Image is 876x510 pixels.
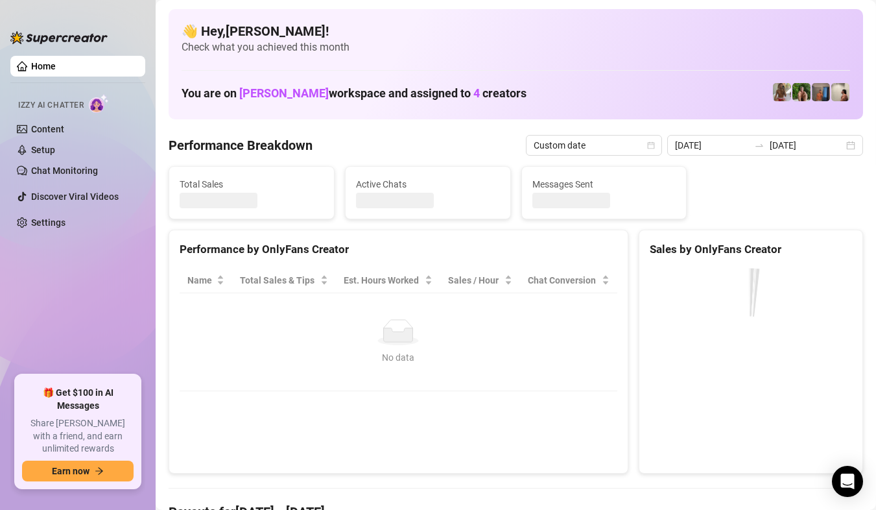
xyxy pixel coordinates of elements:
[180,177,324,191] span: Total Sales
[182,86,527,101] h1: You are on workspace and assigned to creators
[22,461,134,481] button: Earn nowarrow-right
[832,466,863,497] div: Open Intercom Messenger
[31,61,56,71] a: Home
[792,83,811,101] img: Nathaniel
[344,273,422,287] div: Est. Hours Worked
[31,217,65,228] a: Settings
[650,241,852,258] div: Sales by OnlyFans Creator
[31,145,55,155] a: Setup
[18,99,84,112] span: Izzy AI Chatter
[180,268,232,293] th: Name
[528,273,599,287] span: Chat Conversion
[448,273,501,287] span: Sales / Hour
[754,140,764,151] span: to
[169,136,313,154] h4: Performance Breakdown
[182,22,850,40] h4: 👋 Hey, [PERSON_NAME] !
[31,165,98,176] a: Chat Monitoring
[812,83,830,101] img: Wayne
[187,273,214,287] span: Name
[193,350,604,365] div: No data
[22,417,134,455] span: Share [PERSON_NAME] with a friend, and earn unlimited rewards
[831,83,849,101] img: Ralphy
[647,141,655,149] span: calendar
[31,191,119,202] a: Discover Viral Videos
[520,268,617,293] th: Chat Conversion
[232,268,336,293] th: Total Sales & Tips
[52,466,89,476] span: Earn now
[89,94,109,113] img: AI Chatter
[239,86,329,100] span: [PERSON_NAME]
[95,467,104,476] span: arrow-right
[10,31,108,44] img: logo-BBDzfeDw.svg
[31,124,64,134] a: Content
[532,177,676,191] span: Messages Sent
[440,268,519,293] th: Sales / Hour
[675,138,749,152] input: Start date
[22,387,134,412] span: 🎁 Get $100 in AI Messages
[182,40,850,55] span: Check what you achieved this month
[773,83,791,101] img: Nathaniel
[770,138,844,152] input: End date
[240,273,318,287] span: Total Sales & Tips
[473,86,480,100] span: 4
[754,140,764,151] span: swap-right
[180,241,617,258] div: Performance by OnlyFans Creator
[356,177,500,191] span: Active Chats
[534,136,654,155] span: Custom date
